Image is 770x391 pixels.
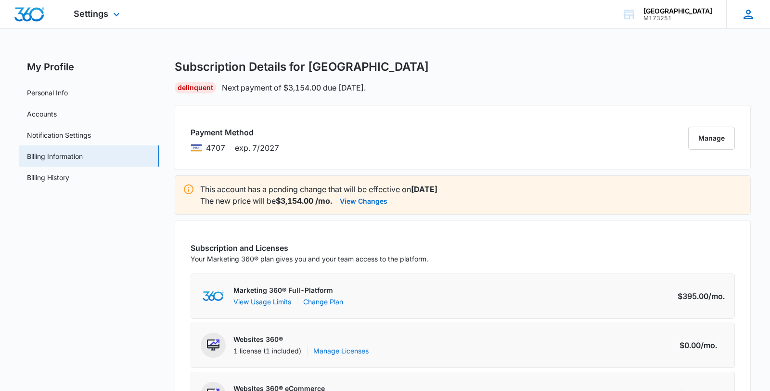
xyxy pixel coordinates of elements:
a: Billing Information [27,151,83,161]
div: $395.00 [678,290,725,302]
h1: Subscription Details for [GEOGRAPHIC_DATA] [175,60,429,74]
h2: My Profile [19,60,159,74]
span: /mo. [708,290,725,302]
a: Manage Licenses [313,346,369,356]
button: View Changes [340,195,387,207]
div: account id [643,15,712,22]
p: Your Marketing 360® plan gives you and your team access to the platform. [191,254,428,264]
div: Delinquent [175,82,216,93]
button: Manage [688,127,735,150]
a: Billing History [27,172,69,182]
p: Websites 360® [233,335,369,344]
a: Change Plan [303,297,343,307]
span: /mo. [701,339,717,351]
span: Settings [74,9,108,19]
a: Notification Settings [27,130,91,140]
p: The new price will be [200,195,332,207]
div: $0.00 [680,339,725,351]
strong: [DATE] [411,184,437,194]
p: This account has a pending change that will be effective on [200,183,743,195]
h3: Payment Method [191,127,279,138]
a: Personal Info [27,88,68,98]
p: Next payment of $3,154.00 due [DATE]. [222,82,366,93]
div: account name [643,7,712,15]
a: Accounts [27,109,57,119]
div: 1 license (1 included) [233,346,369,356]
span: brandLabels.visa ending with [206,142,225,154]
button: View Usage Limits [233,297,291,307]
h3: Subscription and Licenses [191,242,428,254]
span: exp. 7/2027 [235,142,279,154]
strong: $3,154.00 /mo. [276,196,332,206]
p: Marketing 360® Full-Platform [233,286,343,295]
